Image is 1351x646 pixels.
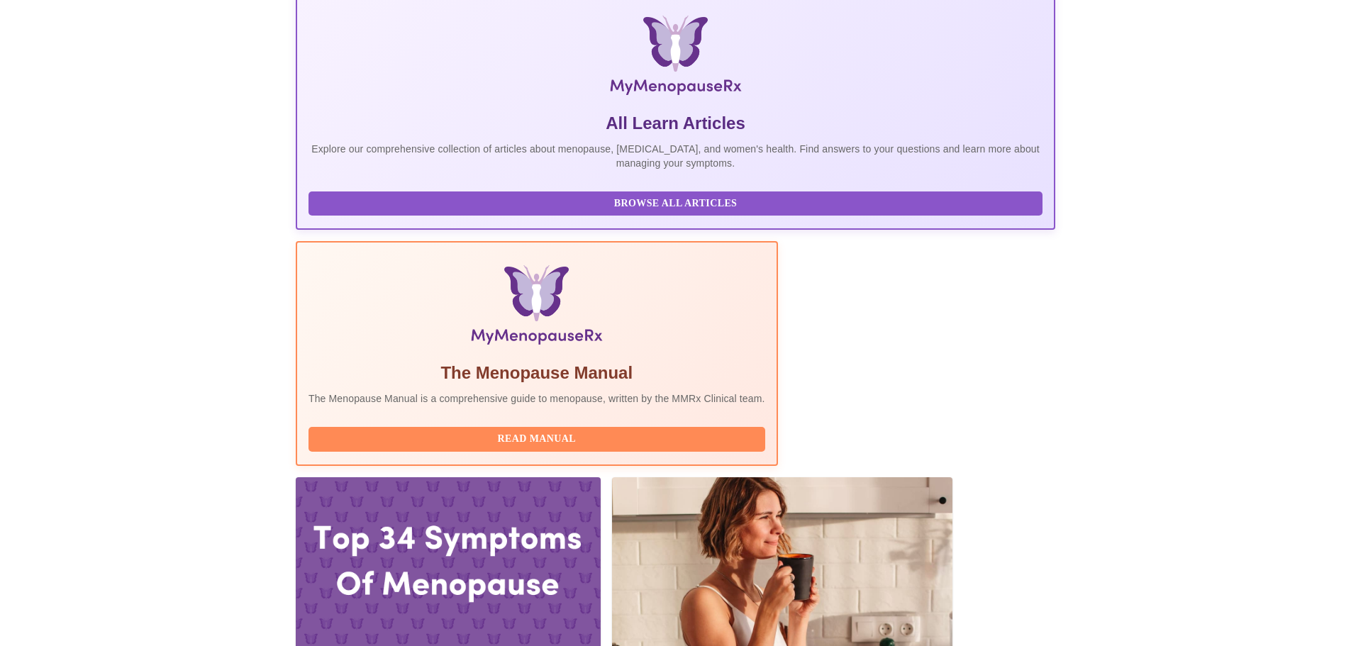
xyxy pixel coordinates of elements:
[308,362,765,384] h5: The Menopause Manual
[308,196,1046,208] a: Browse All Articles
[308,427,765,452] button: Read Manual
[308,391,765,406] p: The Menopause Manual is a comprehensive guide to menopause, written by the MMRx Clinical team.
[308,191,1043,216] button: Browse All Articles
[381,265,692,350] img: Menopause Manual
[308,142,1043,170] p: Explore our comprehensive collection of articles about menopause, [MEDICAL_DATA], and women's hea...
[323,430,751,448] span: Read Manual
[308,112,1043,135] h5: All Learn Articles
[323,195,1028,213] span: Browse All Articles
[308,432,769,444] a: Read Manual
[423,16,928,101] img: MyMenopauseRx Logo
